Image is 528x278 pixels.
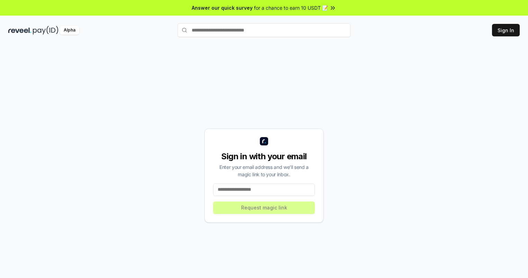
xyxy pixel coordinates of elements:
div: Sign in with your email [213,151,315,162]
span: Answer our quick survey [192,4,253,11]
button: Sign In [492,24,520,36]
div: Enter your email address and we’ll send a magic link to your inbox. [213,163,315,178]
img: logo_small [260,137,268,145]
span: for a chance to earn 10 USDT 📝 [254,4,328,11]
img: pay_id [33,26,58,35]
div: Alpha [60,26,79,35]
img: reveel_dark [8,26,31,35]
